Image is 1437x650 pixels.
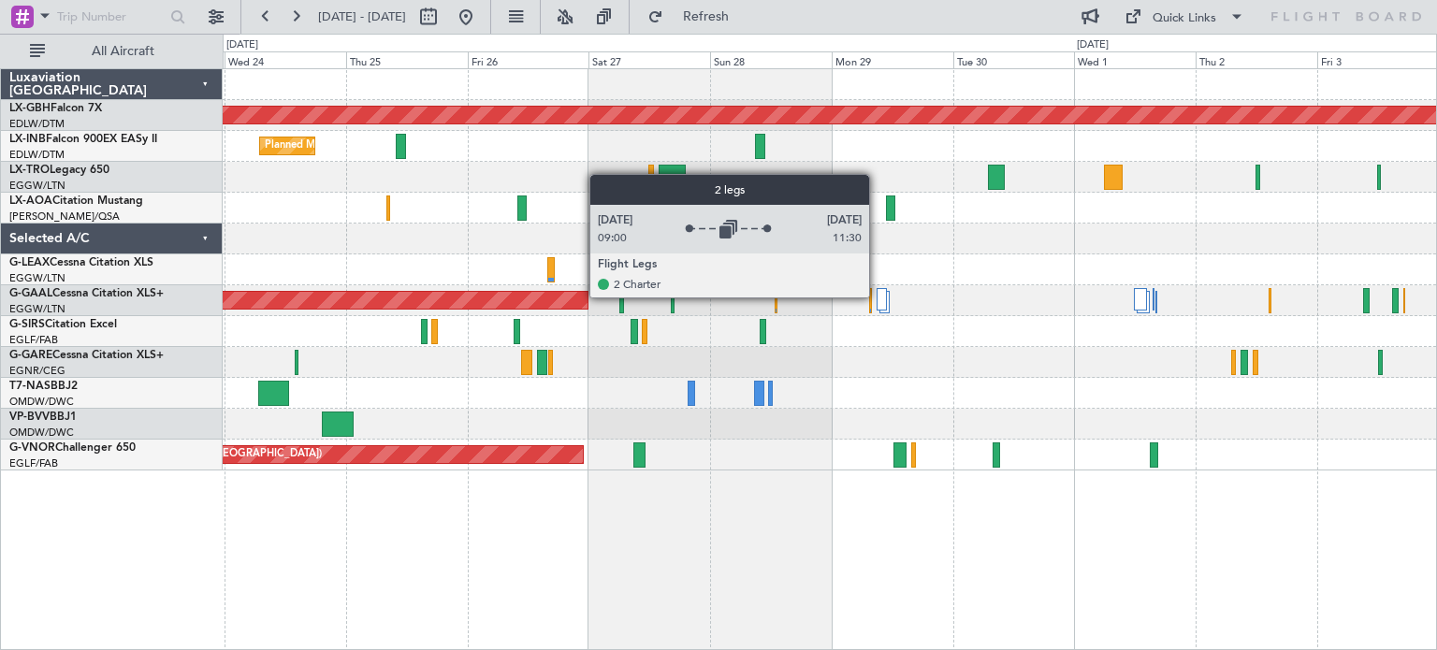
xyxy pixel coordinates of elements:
span: G-SIRS [9,319,45,330]
span: T7-NAS [9,381,51,392]
a: LX-GBHFalcon 7X [9,103,102,114]
span: VP-BVV [9,412,50,423]
div: Wed 24 [225,51,346,68]
div: Sat 27 [588,51,710,68]
a: G-VNORChallenger 650 [9,442,136,454]
span: LX-TRO [9,165,50,176]
div: Sun 28 [710,51,832,68]
span: G-GARE [9,350,52,361]
a: VP-BVVBBJ1 [9,412,77,423]
span: G-VNOR [9,442,55,454]
button: Refresh [639,2,751,32]
span: [DATE] - [DATE] [318,8,406,25]
span: LX-AOA [9,195,52,207]
span: All Aircraft [49,45,197,58]
a: LX-TROLegacy 650 [9,165,109,176]
a: EGGW/LTN [9,302,65,316]
a: OMDW/DWC [9,395,74,409]
span: G-GAAL [9,288,52,299]
div: Tue 30 [953,51,1075,68]
button: Quick Links [1115,2,1254,32]
span: LX-GBH [9,103,51,114]
div: Mon 29 [832,51,953,68]
a: LX-AOACitation Mustang [9,195,143,207]
a: G-GAALCessna Citation XLS+ [9,288,164,299]
a: EGLF/FAB [9,333,58,347]
button: All Aircraft [21,36,203,66]
a: EGLF/FAB [9,456,58,470]
div: Quick Links [1153,9,1216,28]
a: EDLW/DTM [9,148,65,162]
div: Fri 26 [468,51,589,68]
a: G-SIRSCitation Excel [9,319,117,330]
span: Refresh [667,10,746,23]
div: [DATE] [226,37,258,53]
div: Thu 2 [1196,51,1317,68]
a: LX-INBFalcon 900EX EASy II [9,134,157,145]
a: EGGW/LTN [9,271,65,285]
a: G-LEAXCessna Citation XLS [9,257,153,268]
a: EDLW/DTM [9,117,65,131]
span: LX-INB [9,134,46,145]
div: Planned Maint [GEOGRAPHIC_DATA] ([GEOGRAPHIC_DATA]) [265,132,559,160]
div: [DATE] [1077,37,1109,53]
input: Trip Number [57,3,165,31]
a: G-GARECessna Citation XLS+ [9,350,164,361]
a: EGGW/LTN [9,179,65,193]
a: EGNR/CEG [9,364,65,378]
a: OMDW/DWC [9,426,74,440]
span: G-LEAX [9,257,50,268]
a: [PERSON_NAME]/QSA [9,209,120,224]
a: T7-NASBBJ2 [9,381,78,392]
div: Wed 1 [1074,51,1196,68]
div: Thu 25 [346,51,468,68]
